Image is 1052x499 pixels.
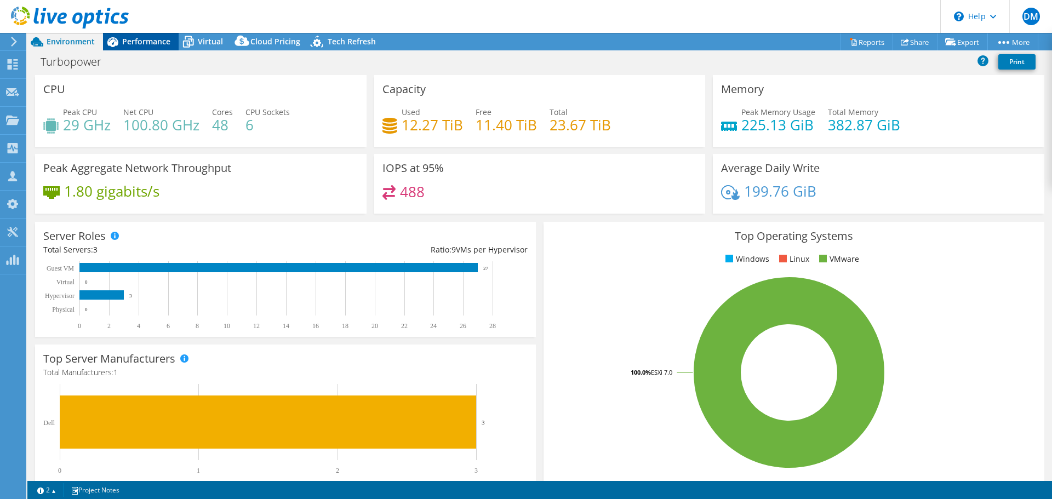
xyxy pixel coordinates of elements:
[250,36,300,47] span: Cloud Pricing
[401,322,408,330] text: 22
[43,353,175,365] h3: Top Server Manufacturers
[342,322,348,330] text: 18
[451,244,456,255] span: 9
[123,107,153,117] span: Net CPU
[482,419,485,426] text: 3
[828,119,900,131] h4: 382.87 GiB
[476,107,491,117] span: Free
[937,33,988,50] a: Export
[78,322,81,330] text: 0
[43,419,55,427] text: Dell
[744,185,816,197] h4: 199.76 GiB
[253,322,260,330] text: 12
[987,33,1038,50] a: More
[723,253,769,265] li: Windows
[43,162,231,174] h3: Peak Aggregate Network Throughput
[402,107,420,117] span: Used
[328,36,376,47] span: Tech Refresh
[1022,8,1040,25] span: DM
[245,119,290,131] h4: 6
[741,107,815,117] span: Peak Memory Usage
[430,322,437,330] text: 24
[382,162,444,174] h3: IOPS at 95%
[721,83,764,95] h3: Memory
[483,266,489,271] text: 27
[312,322,319,330] text: 16
[336,467,339,474] text: 2
[212,107,233,117] span: Cores
[58,467,61,474] text: 0
[197,467,200,474] text: 1
[776,253,809,265] li: Linux
[212,119,233,131] h4: 48
[285,244,528,256] div: Ratio: VMs per Hypervisor
[93,244,98,255] span: 3
[137,322,140,330] text: 4
[63,483,127,497] a: Project Notes
[45,292,75,300] text: Hypervisor
[741,119,815,131] h4: 225.13 GiB
[550,119,611,131] h4: 23.67 TiB
[893,33,937,50] a: Share
[245,107,290,117] span: CPU Sockets
[224,322,230,330] text: 10
[64,185,159,197] h4: 1.80 gigabits/s
[651,368,672,376] tspan: ESXi 7.0
[107,322,111,330] text: 2
[283,322,289,330] text: 14
[43,230,106,242] h3: Server Roles
[841,33,893,50] a: Reports
[85,279,88,285] text: 0
[43,366,528,378] h4: Total Manufacturers:
[123,119,199,131] h4: 100.80 GHz
[30,483,64,497] a: 2
[113,367,118,377] span: 1
[476,119,537,131] h4: 11.40 TiB
[828,107,878,117] span: Total Memory
[36,56,118,68] h1: Turbopower
[402,119,463,131] h4: 12.27 TiB
[489,322,496,330] text: 28
[550,107,568,117] span: Total
[43,83,65,95] h3: CPU
[631,368,651,376] tspan: 100.0%
[721,162,820,174] h3: Average Daily Write
[63,119,111,131] h4: 29 GHz
[56,278,75,286] text: Virtual
[400,186,425,198] h4: 488
[552,230,1036,242] h3: Top Operating Systems
[85,307,88,312] text: 0
[954,12,964,21] svg: \n
[371,322,378,330] text: 20
[382,83,426,95] h3: Capacity
[167,322,170,330] text: 6
[122,36,170,47] span: Performance
[129,293,132,299] text: 3
[198,36,223,47] span: Virtual
[63,107,97,117] span: Peak CPU
[474,467,478,474] text: 3
[998,54,1036,70] a: Print
[43,244,285,256] div: Total Servers:
[460,322,466,330] text: 26
[47,36,95,47] span: Environment
[196,322,199,330] text: 8
[47,265,74,272] text: Guest VM
[816,253,859,265] li: VMware
[52,306,75,313] text: Physical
